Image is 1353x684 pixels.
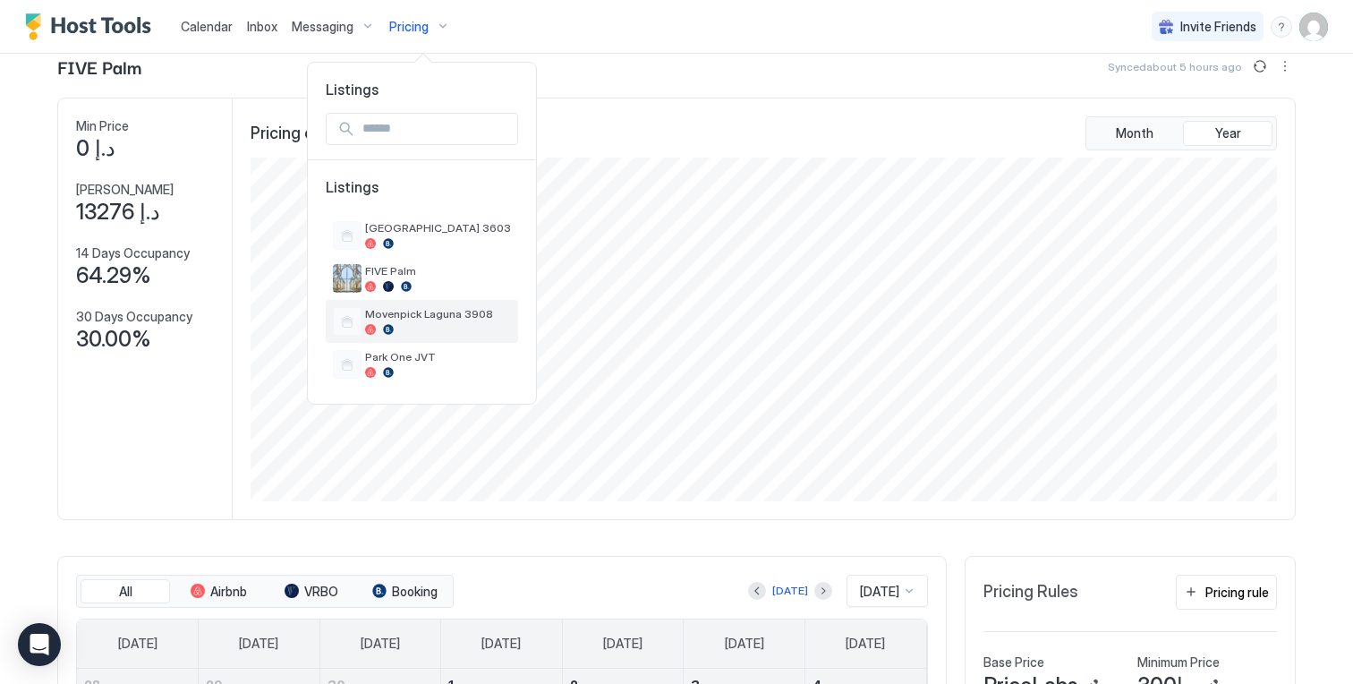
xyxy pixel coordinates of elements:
[355,114,517,144] input: Input Field
[365,264,511,278] span: FIVE Palm
[18,623,61,666] div: Open Intercom Messenger
[308,81,536,98] span: Listings
[365,350,511,363] span: Park One JVT
[365,221,511,235] span: [GEOGRAPHIC_DATA] 3603
[333,264,362,293] div: listing image
[326,178,518,214] span: Listings
[365,307,511,321] span: Movenpick Laguna 3908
